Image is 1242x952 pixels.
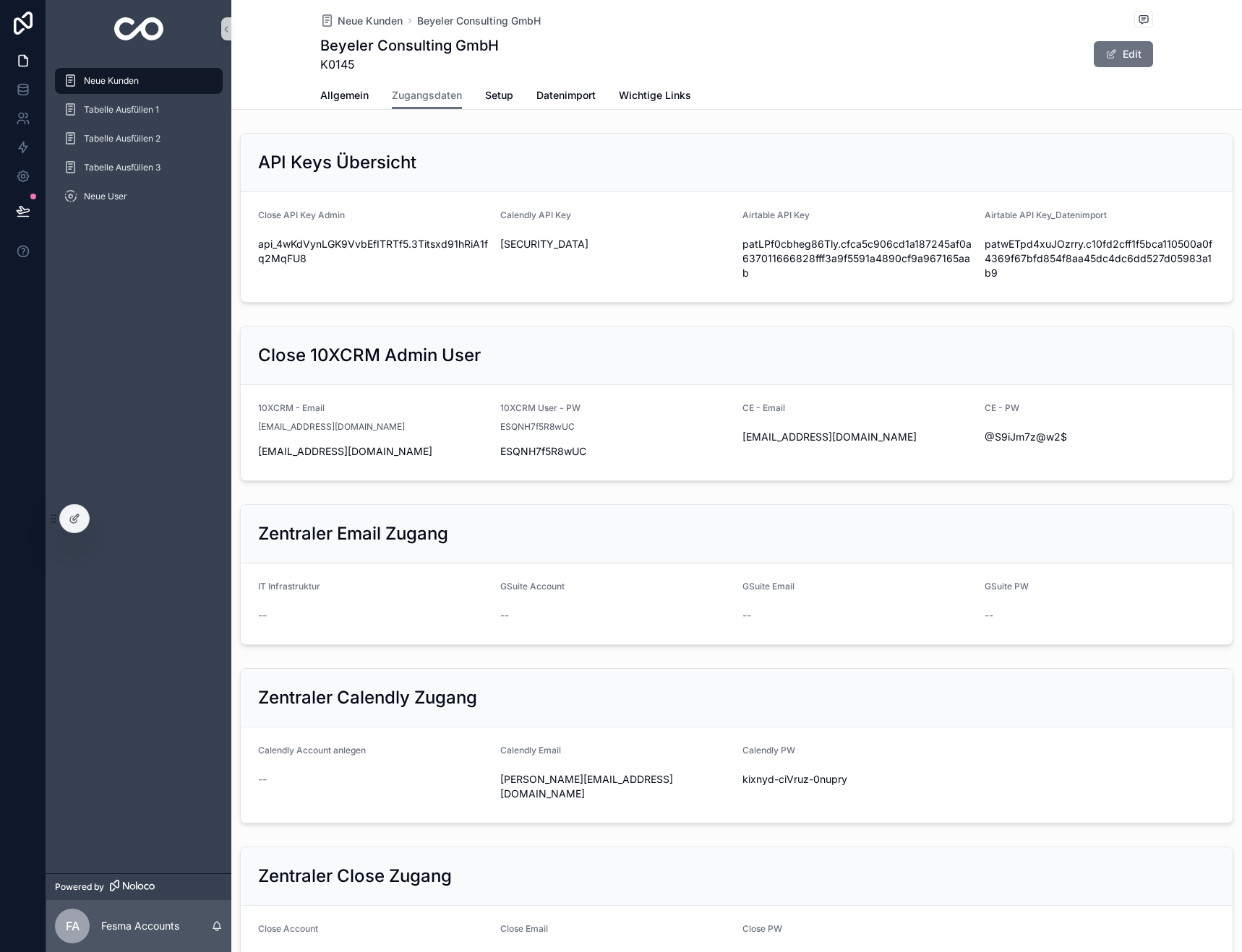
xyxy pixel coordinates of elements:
span: Tabelle Ausfüllen 3 [84,162,160,173]
span: [SECURITY_DATA] [500,237,731,251]
span: [EMAIL_ADDRESS][DOMAIN_NAME] [258,421,405,433]
span: patLPf0cbheg86Tly.cfca5c906cd1a187245af0a637011666828fff3a9f5591a4890cf9a967165aab [742,237,973,280]
span: -- [258,608,267,623]
span: Neue Kunden [84,75,139,87]
a: Neue Kunden [320,14,403,28]
a: Zugangsdaten [392,82,462,110]
img: App logo [114,17,164,40]
span: -- [500,608,509,623]
span: ESQNH7f5R8wUC [500,421,575,433]
a: Tabelle Ausfüllen 2 [55,126,223,152]
span: GSuite Account [500,581,565,592]
span: CE - Email [742,402,785,413]
span: -- [258,772,267,787]
span: Calendly PW [742,745,795,756]
button: Edit [1094,41,1153,67]
span: GSuite PW [985,581,1029,592]
span: patwETpd4xuJOzrry.c10fd2cff1f5bca110500a0f4369f67bfd854f8aa45dc4dc6dd527d05983a1b9 [985,237,1215,280]
span: -- [742,608,751,623]
a: Tabelle Ausfüllen 1 [55,97,223,123]
h2: Close 10XCRM Admin User [258,344,481,367]
span: Calendly Account anlegen [258,745,366,756]
span: Airtable API Key [742,209,810,220]
span: @S9iJm7z@w2$ [985,430,1215,444]
div: scrollable content [46,58,231,228]
span: kixnyd-ciVruz-0nupry [742,772,973,787]
span: Neue User [84,191,127,202]
h1: Beyeler Consulting GmbH [320,35,499,56]
a: Wichtige Links [619,82,691,111]
h2: Zentraler Calendly Zugang [258,686,477,709]
span: Airtable API Key_Datenimport [985,209,1107,220]
span: Calendly API Key [500,209,571,220]
span: [PERSON_NAME][EMAIL_ADDRESS][DOMAIN_NAME] [500,772,731,801]
a: Neue User [55,183,223,209]
span: Neue Kunden [338,14,403,28]
p: Fesma Accounts [101,919,179,933]
span: FA [66,917,80,935]
span: Datenimport [536,88,596,103]
a: Neue Kunden [55,68,223,94]
a: Powered by [46,873,231,900]
h2: Zentraler Close Zugang [258,865,452,888]
span: Close Account [258,923,318,934]
span: K0145 [320,56,499,73]
span: Setup [485,88,513,103]
h2: API Keys Übersicht [258,151,416,174]
span: IT Infrastruktur [258,581,320,592]
span: api_4wKdVynLGK9VvbEfITRTf5.3Titsxd91hRiA1fq2MqFU8 [258,237,489,266]
span: 10XCRM - Email [258,402,325,413]
span: Close PW [742,923,782,934]
a: Allgemein [320,82,369,111]
span: Allgemein [320,88,369,103]
span: Close Email [500,923,548,934]
span: -- [985,608,993,623]
h2: Zentraler Email Zugang [258,522,448,545]
span: Wichtige Links [619,88,691,103]
span: ESQNH7f5R8wUC [500,444,731,459]
span: Tabelle Ausfüllen 2 [84,133,160,144]
span: GSuite Email [742,581,795,592]
a: Tabelle Ausfüllen 3 [55,155,223,181]
a: Datenimport [536,82,596,111]
span: Close API Key Admin [258,209,345,220]
span: Powered by [55,881,104,893]
span: CE - PW [985,402,1019,413]
span: [EMAIL_ADDRESS][DOMAIN_NAME] [742,430,973,444]
a: Setup [485,82,513,111]
span: 10XCRM User - PW [500,402,581,413]
span: [EMAIL_ADDRESS][DOMAIN_NAME] [258,444,489,459]
span: Zugangsdaten [392,88,462,103]
span: Calendly Email [500,745,561,756]
a: Beyeler Consulting GmbH [417,14,541,28]
span: Tabelle Ausfüllen 1 [84,104,159,116]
